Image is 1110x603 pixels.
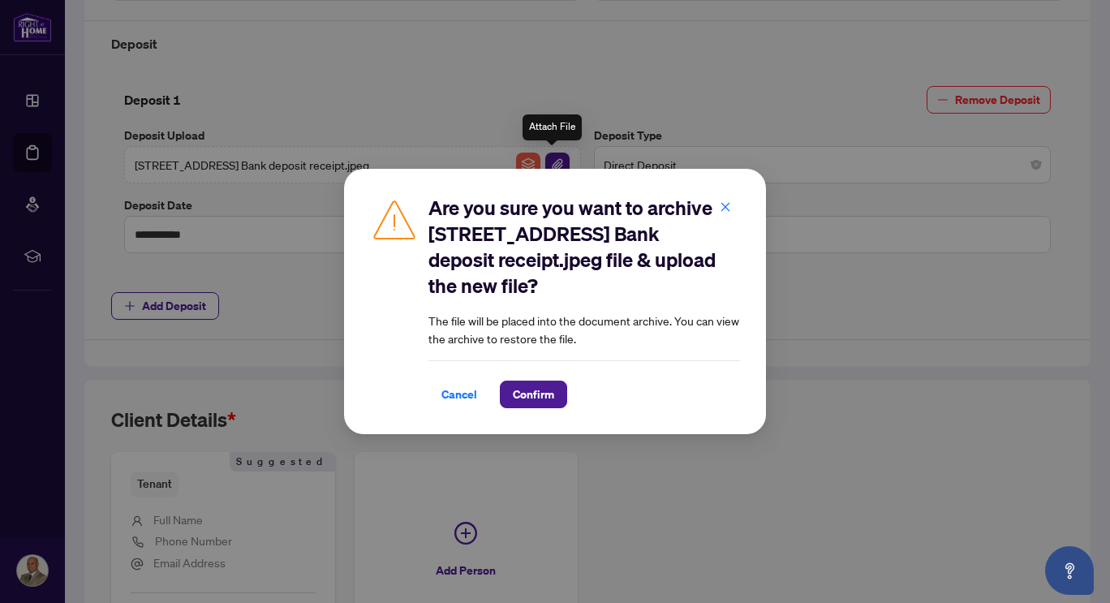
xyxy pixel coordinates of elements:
h2: Are you sure you want to archive [STREET_ADDRESS] Bank deposit receipt.jpeg file & upload the new... [428,195,740,299]
div: Attach File [523,114,582,140]
button: Open asap [1045,546,1094,595]
span: Confirm [513,381,554,407]
img: Caution Icon [370,195,419,243]
div: The file will be placed into the document archive. You can view the archive to restore the file. [428,195,740,408]
button: Cancel [428,381,490,408]
span: Cancel [441,381,477,407]
span: close [720,201,731,213]
button: Confirm [500,381,567,408]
